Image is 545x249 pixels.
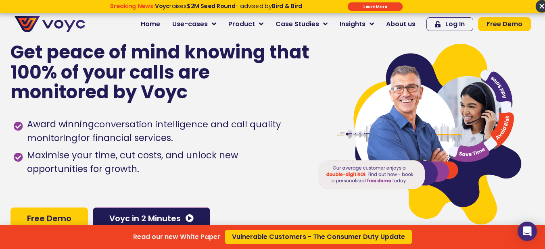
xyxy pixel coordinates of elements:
[271,2,302,10] strong: Bird & Bird
[187,2,235,10] strong: $2M Seed Round
[347,2,403,11] div: Submit
[81,2,331,16] div: Breaking News: Voyc raises $2M Seed Round - advised by Bird & Bird
[110,2,155,10] strong: Breaking News:
[518,222,537,241] div: Open Intercom Messenger
[232,234,405,240] span: Vulnerable Customers - The Consumer Duty Update
[155,2,169,10] strong: Voyc
[155,2,302,10] span: raises - advised by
